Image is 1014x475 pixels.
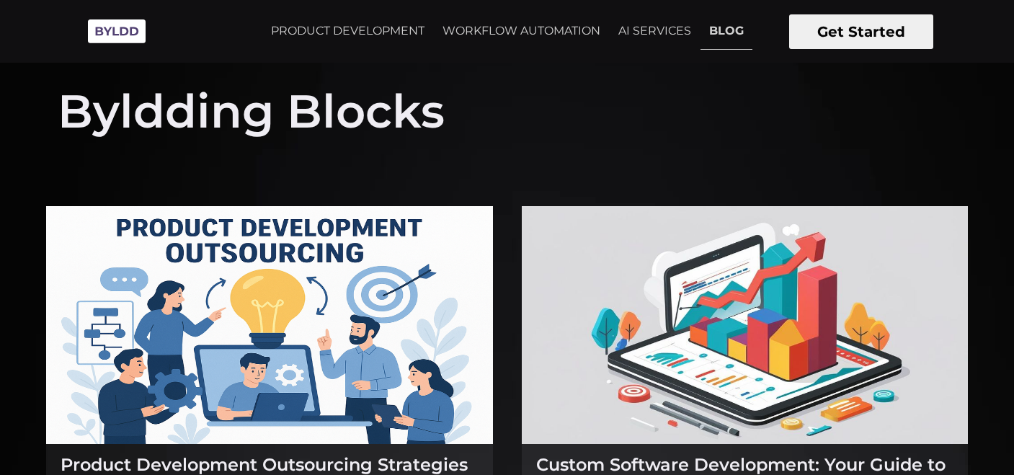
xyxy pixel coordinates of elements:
button: Get Started [789,14,933,49]
img: Custom Software Development: Your Guide to Enterprise Innovation and Growth [522,206,969,444]
a: PRODUCT DEVELOPMENT [262,13,433,49]
a: WORKFLOW AUTOMATION [434,13,609,49]
h1: Byldding Blocks [58,58,445,141]
a: AI SERVICES [610,13,700,49]
img: Product Development Outsourcing Strategies for Faster Innovation and Reduced Costs [46,206,493,444]
a: BLOG [701,13,752,50]
img: Byldd - Product Development Company [81,12,153,51]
